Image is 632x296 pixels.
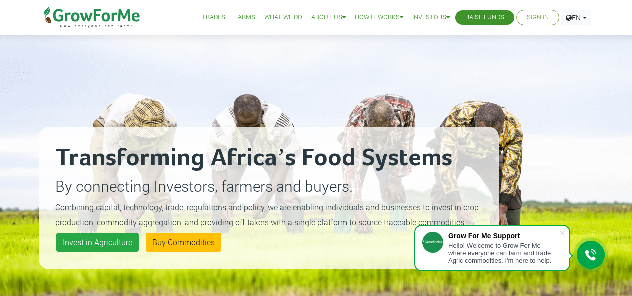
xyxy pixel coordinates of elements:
[264,12,302,23] a: What We Do
[202,12,225,23] a: Trades
[55,202,479,227] small: Combining capital, technology, trade, regulations and policy, we are enabling individuals and bus...
[465,12,504,23] a: Raise Funds
[55,143,482,173] h2: Transforming Africa’s Food Systems
[448,232,559,240] div: Grow For Me Support
[527,12,549,23] a: Sign In
[311,12,346,23] a: About Us
[55,175,482,197] p: By connecting Investors, farmers and buyers.
[561,10,591,25] a: EN
[234,12,255,23] a: Farms
[56,233,139,252] a: Invest in Agriculture
[448,242,559,264] div: Hello! Welcome to Grow For Me where everyone can farm and trade Agric commodities. I'm here to help.
[412,12,450,23] a: Investors
[146,233,221,252] a: Buy Commodities
[355,12,403,23] a: How it Works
